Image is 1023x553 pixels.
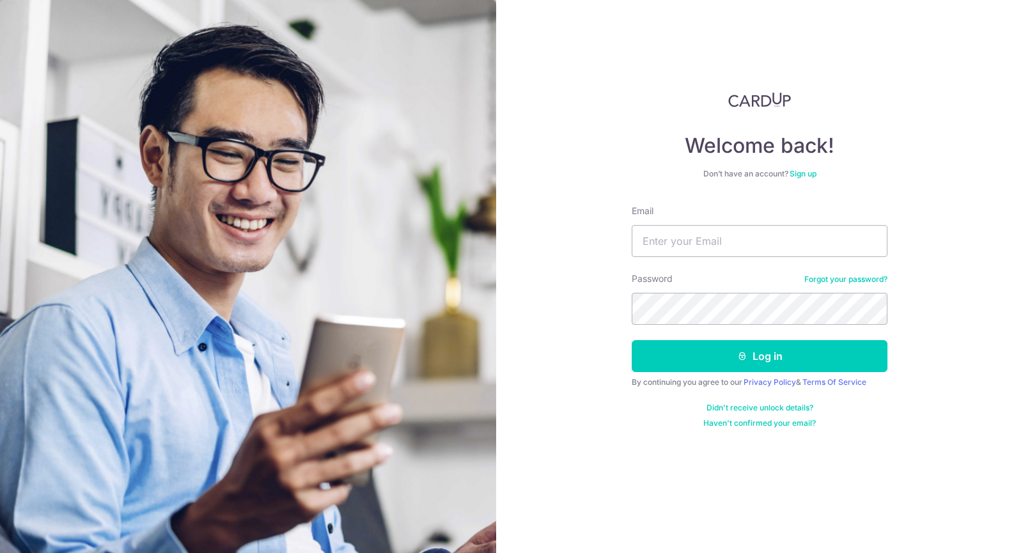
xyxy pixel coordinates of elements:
[632,272,673,285] label: Password
[707,403,813,413] a: Didn't receive unlock details?
[632,340,887,372] button: Log in
[744,377,796,387] a: Privacy Policy
[632,205,653,217] label: Email
[804,274,887,284] a: Forgot your password?
[632,169,887,179] div: Don’t have an account?
[802,377,866,387] a: Terms Of Service
[632,133,887,159] h4: Welcome back!
[632,225,887,257] input: Enter your Email
[632,377,887,387] div: By continuing you agree to our &
[728,92,791,107] img: CardUp Logo
[790,169,816,178] a: Sign up
[703,418,816,428] a: Haven't confirmed your email?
